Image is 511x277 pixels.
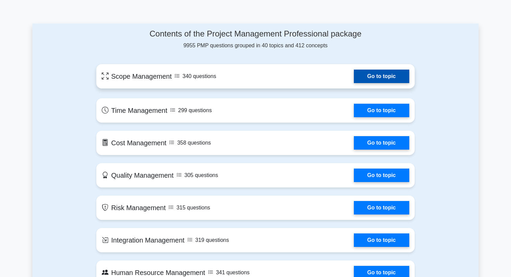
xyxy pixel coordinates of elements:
a: Go to topic [354,136,409,150]
a: Go to topic [354,104,409,117]
div: 9955 PMP questions grouped in 40 topics and 412 concepts [96,29,415,50]
a: Go to topic [354,169,409,182]
h4: Contents of the Project Management Professional package [96,29,415,39]
a: Go to topic [354,233,409,247]
a: Go to topic [354,201,409,215]
a: Go to topic [354,70,409,83]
